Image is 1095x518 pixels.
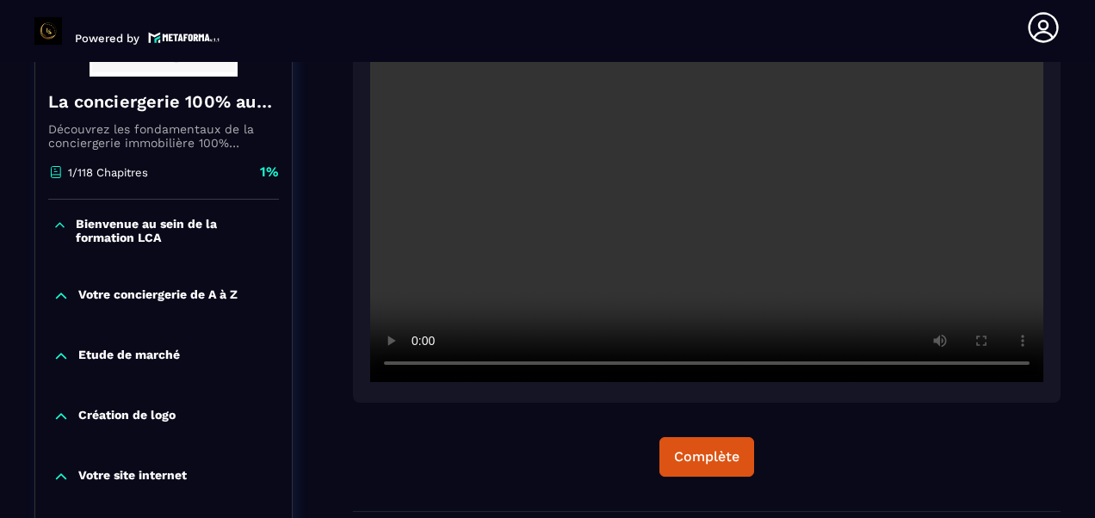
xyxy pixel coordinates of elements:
[48,89,279,114] h4: La conciergerie 100% automatisée
[68,166,148,179] p: 1/118 Chapitres
[75,32,139,45] p: Powered by
[48,122,279,150] p: Découvrez les fondamentaux de la conciergerie immobilière 100% automatisée. Cette formation est c...
[76,217,275,244] p: Bienvenue au sein de la formation LCA
[34,17,62,45] img: logo-branding
[78,468,187,485] p: Votre site internet
[78,408,176,425] p: Création de logo
[659,437,754,477] button: Complète
[260,163,279,182] p: 1%
[148,30,220,45] img: logo
[674,448,739,466] div: Complète
[78,348,180,365] p: Etude de marché
[78,287,238,305] p: Votre conciergerie de A à Z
